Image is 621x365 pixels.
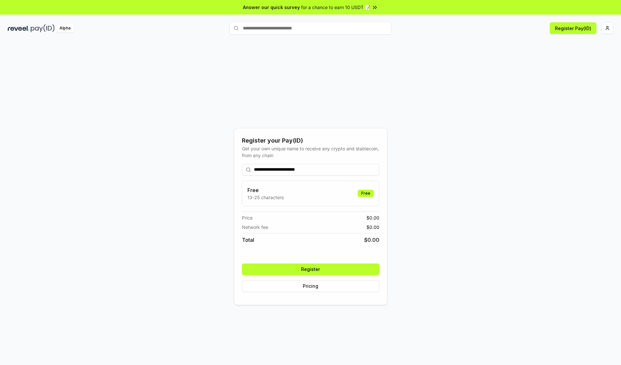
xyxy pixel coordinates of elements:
[242,136,379,145] div: Register your Pay(ID)
[366,214,379,221] span: $ 0.00
[242,224,268,231] span: Network fee
[31,24,55,32] img: pay_id
[243,4,300,11] span: Answer our quick survey
[242,145,379,159] div: Get your own unique name to receive any crypto and stablecoin, from any chain
[364,236,379,244] span: $ 0.00
[301,4,370,11] span: for a chance to earn 10 USDT 📝
[550,22,596,34] button: Register Pay(ID)
[366,224,379,231] span: $ 0.00
[358,190,374,197] div: Free
[247,186,284,194] h3: Free
[242,263,379,275] button: Register
[8,24,29,32] img: reveel_dark
[242,236,254,244] span: Total
[242,280,379,292] button: Pricing
[247,194,284,201] p: 13-25 characters
[242,214,253,221] span: Price
[56,24,74,32] div: Alpha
